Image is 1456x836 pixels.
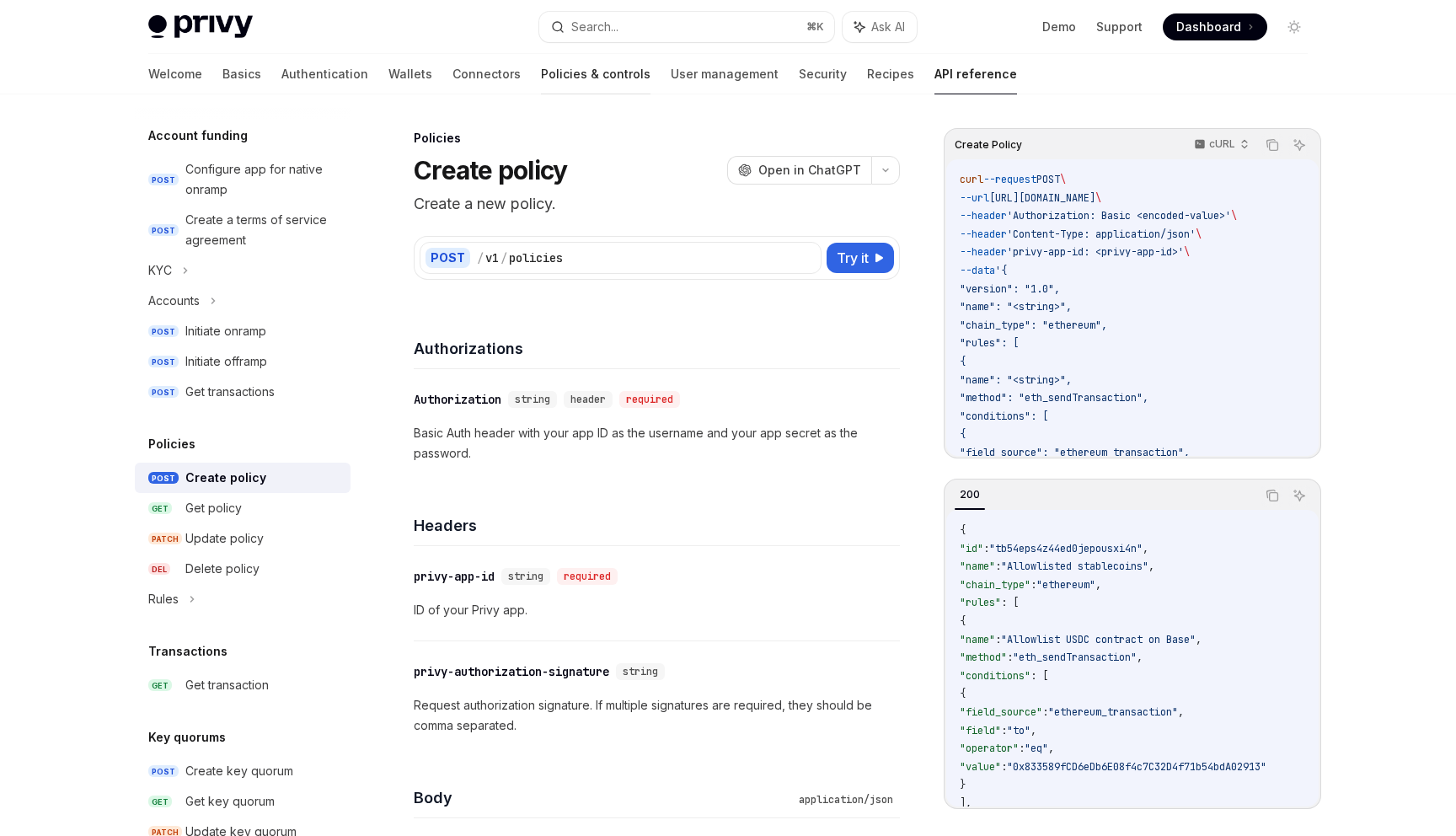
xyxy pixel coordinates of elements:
[960,355,966,368] span: {
[135,346,351,377] a: POSTInitiate offramp
[570,393,606,406] span: header
[1036,578,1095,592] span: "ethereum"
[414,600,900,620] p: ID of your Privy app.
[619,391,680,408] div: required
[960,523,966,537] span: {
[185,791,275,812] div: Get key quorum
[1048,742,1054,755] span: ,
[1137,651,1143,664] span: ,
[827,243,894,273] button: Try it
[960,228,1007,241] span: --header
[388,54,432,94] a: Wallets
[1025,742,1048,755] span: "eq"
[500,249,507,266] div: /
[960,560,995,573] span: "name"
[1178,705,1184,719] span: ,
[960,651,1007,664] span: "method"
[1007,651,1013,664] span: :
[1001,760,1007,774] span: :
[960,687,966,700] span: {
[1196,228,1202,241] span: \
[792,791,900,808] div: application/json
[148,126,248,146] h5: Account funding
[414,786,792,809] h4: Body
[148,356,179,368] span: POST
[414,663,609,680] div: privy-authorization-signature
[960,209,1007,222] span: --header
[148,15,253,39] img: light logo
[148,434,195,454] h5: Policies
[799,54,847,94] a: Security
[960,578,1030,592] span: "chain_type"
[983,173,1036,186] span: --request
[960,724,1001,737] span: "field"
[960,410,1048,423] span: "conditions": [
[414,423,900,464] p: Basic Auth header with your app ID as the username and your app secret as the password.
[414,391,501,408] div: Authorization
[539,12,834,42] button: Search...⌘K
[960,336,1019,350] span: "rules": [
[1148,560,1154,573] span: ,
[185,498,242,518] div: Get policy
[508,570,543,583] span: string
[960,173,983,186] span: curl
[960,705,1042,719] span: "field_source"
[135,377,351,407] a: POSTGet transactions
[960,796,972,810] span: ],
[1030,669,1048,683] span: : [
[185,559,260,579] div: Delete policy
[148,727,226,748] h5: Key quorums
[148,502,172,515] span: GET
[1042,705,1048,719] span: :
[509,249,563,266] div: policies
[148,54,202,94] a: Welcome
[995,264,1007,277] span: '{
[1001,596,1019,609] span: : [
[960,614,966,628] span: {
[960,245,1007,259] span: --header
[135,786,351,817] a: GETGet key quorum
[414,568,495,585] div: privy-app-id
[414,514,900,537] h4: Headers
[148,174,179,186] span: POST
[960,742,1019,755] span: "operator"
[995,560,1001,573] span: :
[960,300,1072,313] span: "name": "<string>",
[148,325,179,338] span: POST
[1019,742,1025,755] span: :
[135,316,351,346] a: POSTInitiate onramp
[1042,19,1076,35] a: Demo
[983,542,989,555] span: :
[1030,724,1036,737] span: ,
[135,756,351,786] a: POSTCreate key quorum
[185,761,293,781] div: Create key quorum
[1209,137,1235,151] p: cURL
[485,249,499,266] div: v1
[871,19,905,35] span: Ask AI
[1163,13,1267,40] a: Dashboard
[148,291,200,311] div: Accounts
[148,641,227,662] h5: Transactions
[185,528,264,549] div: Update policy
[148,679,172,692] span: GET
[281,54,368,94] a: Authentication
[758,162,861,179] span: Open in ChatGPT
[135,493,351,523] a: GETGet policy
[414,337,900,360] h4: Authorizations
[135,670,351,700] a: GETGet transaction
[185,321,266,341] div: Initiate onramp
[185,351,267,372] div: Initiate offramp
[1281,13,1308,40] button: Toggle dark mode
[515,393,550,406] span: string
[1013,651,1137,664] span: "eth_sendTransaction"
[960,542,983,555] span: "id"
[1060,173,1066,186] span: \
[1231,209,1237,222] span: \
[148,796,172,808] span: GET
[1095,191,1101,205] span: \
[1007,228,1196,241] span: 'Content-Type: application/json'
[426,248,470,268] div: POST
[960,778,966,791] span: }
[960,191,989,205] span: --url
[1007,245,1184,259] span: 'privy-app-id: <privy-app-id>'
